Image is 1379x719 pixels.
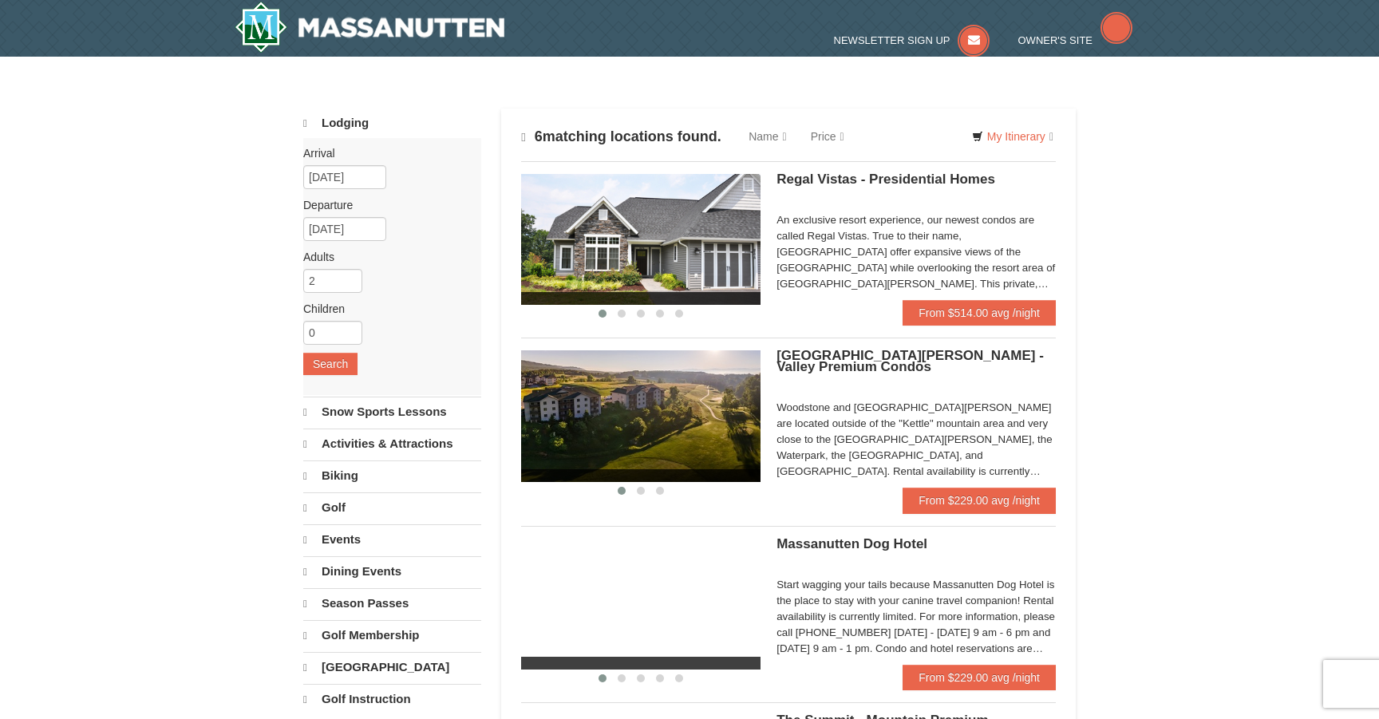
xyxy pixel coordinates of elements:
a: [GEOGRAPHIC_DATA] [303,652,481,682]
a: Dining Events [303,556,481,587]
a: Golf Instruction [303,684,481,714]
label: Departure [303,197,469,213]
span: Owner's Site [1018,34,1093,46]
a: Events [303,524,481,555]
a: Lodging [303,109,481,138]
a: My Itinerary [962,124,1064,148]
a: Activities & Attractions [303,429,481,459]
span: [GEOGRAPHIC_DATA][PERSON_NAME] - Valley Premium Condos [776,348,1044,374]
div: Woodstone and [GEOGRAPHIC_DATA][PERSON_NAME] are located outside of the "Kettle" mountain area an... [776,400,1056,480]
span: Newsletter Sign Up [834,34,950,46]
a: From $229.00 avg /night [903,488,1056,513]
img: Massanutten Resort Logo [235,2,504,53]
span: Massanutten Dog Hotel [776,536,927,551]
a: Golf [303,492,481,523]
a: Golf Membership [303,620,481,650]
a: Season Passes [303,588,481,618]
a: Price [799,120,856,152]
label: Children [303,301,469,317]
label: Adults [303,249,469,265]
a: Biking [303,460,481,491]
span: Regal Vistas - Presidential Homes [776,172,995,187]
a: Name [737,120,798,152]
a: Newsletter Sign Up [834,34,990,46]
a: Owner's Site [1018,34,1133,46]
a: From $514.00 avg /night [903,300,1056,326]
div: An exclusive resort experience, our newest condos are called Regal Vistas. True to their name, [G... [776,212,1056,292]
a: From $229.00 avg /night [903,665,1056,690]
label: Arrival [303,145,469,161]
a: Snow Sports Lessons [303,397,481,427]
a: Massanutten Resort [235,2,504,53]
div: Start wagging your tails because Massanutten Dog Hotel is the place to stay with your canine trav... [776,577,1056,657]
button: Search [303,353,358,375]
